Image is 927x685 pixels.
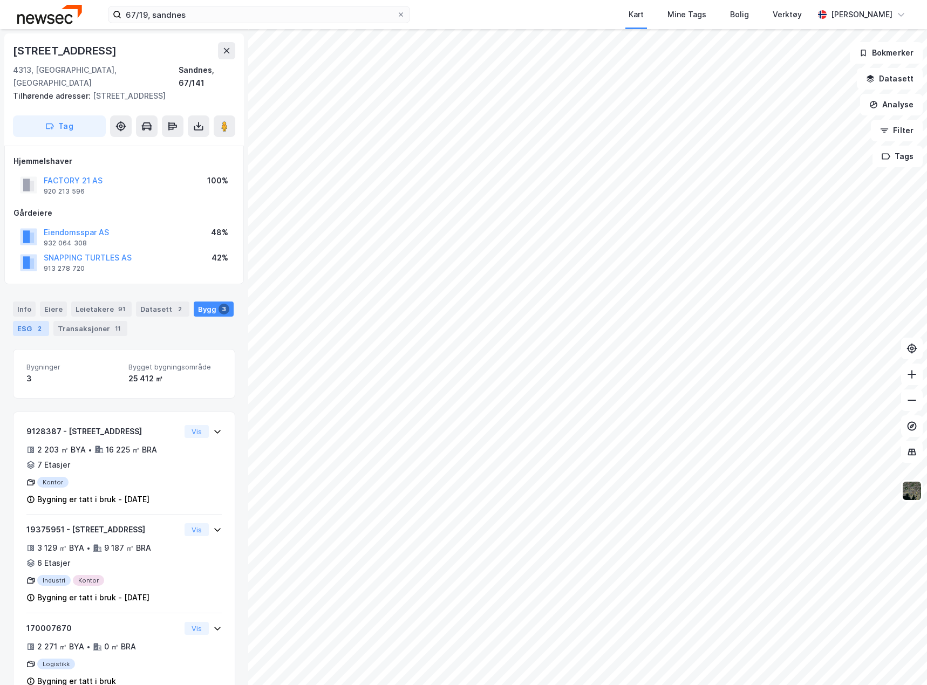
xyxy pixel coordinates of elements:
[860,94,923,115] button: Analyse
[71,302,132,317] div: Leietakere
[44,264,85,273] div: 913 278 720
[185,622,209,635] button: Vis
[112,323,123,334] div: 11
[136,302,189,317] div: Datasett
[37,493,149,506] div: Bygning er tatt i bruk - [DATE]
[26,362,120,372] span: Bygninger
[17,5,82,24] img: newsec-logo.f6e21ccffca1b3a03d2d.png
[128,362,222,372] span: Bygget bygningsområde
[831,8,892,21] div: [PERSON_NAME]
[211,226,228,239] div: 48%
[26,425,180,438] div: 9128387 - [STREET_ADDRESS]
[40,302,67,317] div: Eiere
[185,425,209,438] button: Vis
[730,8,749,21] div: Bolig
[128,372,222,385] div: 25 412 ㎡
[13,302,36,317] div: Info
[850,42,923,64] button: Bokmerker
[667,8,706,21] div: Mine Tags
[53,321,127,336] div: Transaksjoner
[629,8,644,21] div: Kart
[104,640,136,653] div: 0 ㎡ BRA
[13,207,235,220] div: Gårdeiere
[207,174,228,187] div: 100%
[37,443,86,456] div: 2 203 ㎡ BYA
[179,64,235,90] div: Sandnes, 67/141
[116,304,127,314] div: 91
[121,6,397,23] input: Søk på adresse, matrikkel, gårdeiere, leietakere eller personer
[34,323,45,334] div: 2
[873,633,927,685] iframe: Chat Widget
[37,640,84,653] div: 2 271 ㎡ BYA
[857,68,923,90] button: Datasett
[13,90,227,102] div: [STREET_ADDRESS]
[37,591,149,604] div: Bygning er tatt i bruk - [DATE]
[106,443,157,456] div: 16 225 ㎡ BRA
[185,523,209,536] button: Vis
[194,302,234,317] div: Bygg
[13,155,235,168] div: Hjemmelshaver
[86,544,91,552] div: •
[873,633,927,685] div: Kontrollprogram for chat
[37,557,70,570] div: 6 Etasjer
[174,304,185,314] div: 2
[86,642,91,651] div: •
[26,523,180,536] div: 19375951 - [STREET_ADDRESS]
[13,91,93,100] span: Tilhørende adresser:
[37,542,84,554] div: 3 129 ㎡ BYA
[212,251,228,264] div: 42%
[44,239,87,248] div: 932 064 308
[13,64,179,90] div: 4313, [GEOGRAPHIC_DATA], [GEOGRAPHIC_DATA]
[13,42,119,59] div: [STREET_ADDRESS]
[871,120,923,141] button: Filter
[13,321,49,336] div: ESG
[13,115,106,137] button: Tag
[26,372,120,385] div: 3
[104,542,151,554] div: 9 187 ㎡ BRA
[873,146,923,167] button: Tags
[44,187,85,196] div: 920 213 596
[773,8,802,21] div: Verktøy
[88,446,92,454] div: •
[219,304,229,314] div: 3
[26,622,180,635] div: 170007670
[902,481,922,501] img: 9k=
[37,458,70,471] div: 7 Etasjer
